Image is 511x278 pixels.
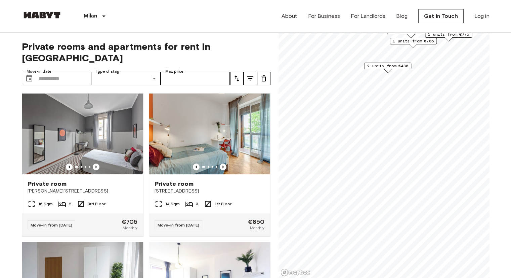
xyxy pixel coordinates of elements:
button: Previous image [193,164,200,170]
button: Previous image [66,164,73,170]
button: Choose date [23,72,36,85]
img: Habyt [22,12,62,19]
span: €850 [248,219,265,225]
span: Private rooms and apartments for rent in [GEOGRAPHIC_DATA] [22,41,270,64]
label: Type of stay [96,69,119,74]
div: Map marker [387,28,434,38]
span: Monthly [123,225,137,231]
a: Mapbox logo [281,269,310,276]
a: Marketing picture of unit IT-14-078-001-01HPrevious imagePrevious imagePrivate room[PERSON_NAME][... [22,93,143,237]
span: [STREET_ADDRESS] [155,188,265,195]
button: tune [244,72,257,85]
a: Log in [474,12,489,20]
img: Marketing picture of unit IT-14-081-003-02H [149,94,270,174]
span: Monthly [250,225,264,231]
button: Previous image [93,164,99,170]
p: Milan [84,12,97,20]
button: tune [257,72,270,85]
span: Private room [28,180,67,188]
span: 3rd Floor [88,201,105,207]
a: For Landlords [351,12,385,20]
span: 1 units from €705 [393,38,434,44]
span: 2 [69,201,71,207]
label: Max price [165,69,183,74]
div: Map marker [425,31,472,41]
span: €705 [122,219,138,225]
span: Move-in from [DATE] [158,222,200,228]
a: About [282,12,297,20]
label: Move-in date [27,69,51,74]
span: Private room [155,180,194,188]
span: 1st Floor [215,201,231,207]
a: Blog [396,12,408,20]
img: Marketing picture of unit IT-14-078-001-01H [22,94,143,174]
button: Previous image [220,164,226,170]
span: 1 units from €775 [428,31,469,37]
span: [PERSON_NAME][STREET_ADDRESS] [28,188,138,195]
span: 2 units from €430 [367,63,408,69]
div: Map marker [364,63,411,73]
a: For Business [308,12,340,20]
a: Get in Touch [418,9,464,23]
span: 3 [196,201,198,207]
button: tune [230,72,244,85]
div: Map marker [390,38,437,48]
span: Move-in from [DATE] [31,222,73,228]
span: 16 Sqm [38,201,53,207]
a: Marketing picture of unit IT-14-081-003-02HPrevious imagePrevious imagePrivate room[STREET_ADDRES... [149,93,270,237]
span: 14 Sqm [165,201,180,207]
